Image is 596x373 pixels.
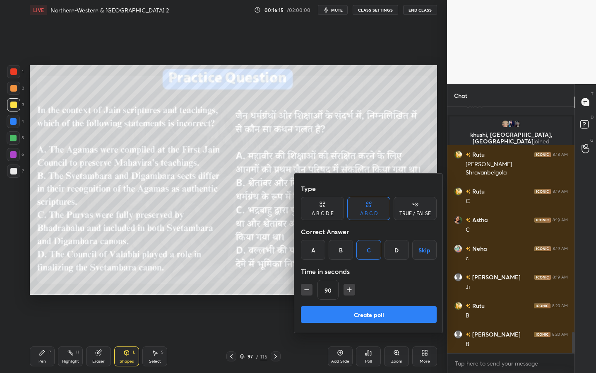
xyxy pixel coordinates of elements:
[356,240,381,260] div: C
[360,211,378,216] div: A B C D
[301,263,437,280] div: Time in seconds
[301,240,325,260] div: A
[301,306,437,323] button: Create poll
[329,240,353,260] div: B
[301,223,437,240] div: Correct Answer
[399,211,431,216] div: TRUE / FALSE
[301,180,437,197] div: Type
[412,240,437,260] button: Skip
[385,240,409,260] div: D
[312,211,334,216] div: A B C D E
